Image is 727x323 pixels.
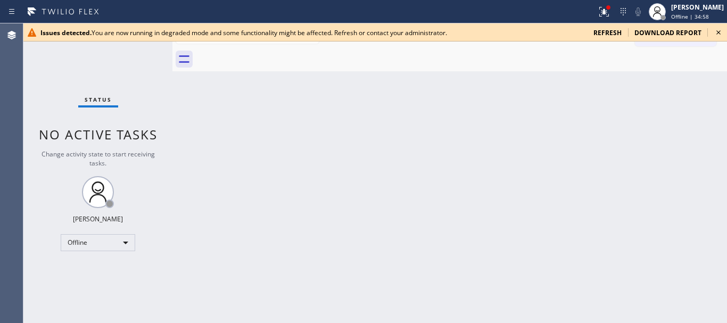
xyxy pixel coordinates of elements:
span: No active tasks [39,126,158,143]
div: You are now running in degraded mode and some functionality might be affected. Refresh or contact... [40,28,585,37]
span: Offline | 34:58 [671,13,709,20]
span: Status [85,96,112,103]
span: download report [634,28,701,37]
div: [PERSON_NAME] [671,3,724,12]
div: Offline [61,234,135,251]
button: Mute [631,4,646,19]
b: Issues detected. [40,28,92,37]
div: [PERSON_NAME] [73,214,123,223]
span: refresh [593,28,622,37]
span: Change activity state to start receiving tasks. [42,150,155,168]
